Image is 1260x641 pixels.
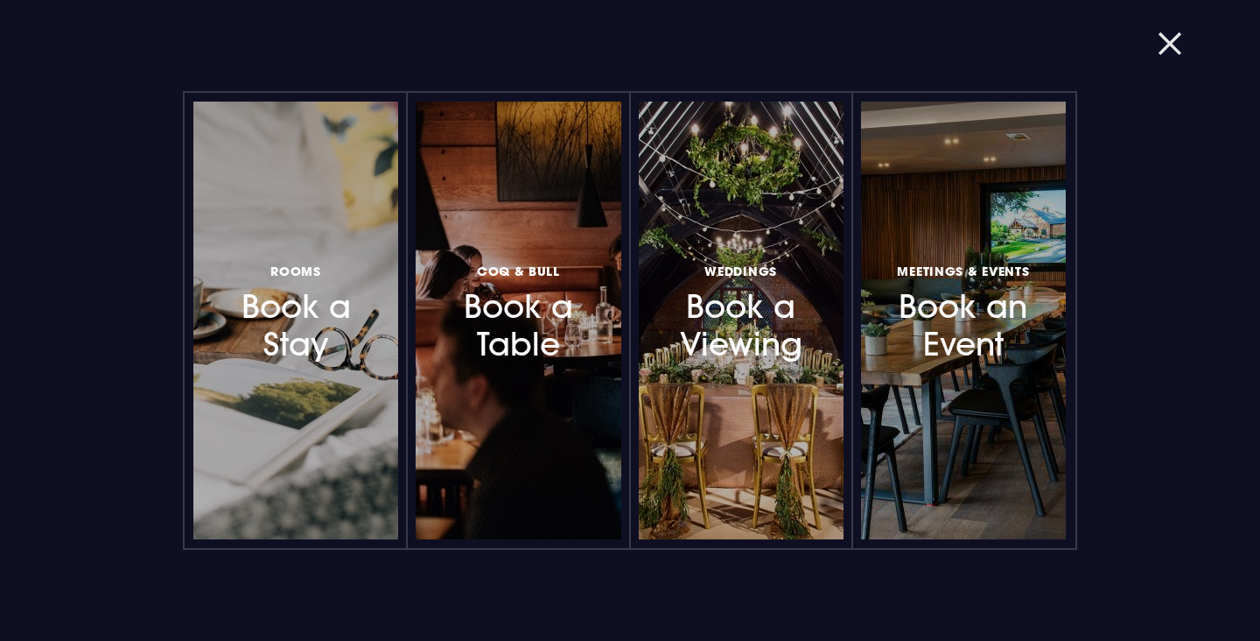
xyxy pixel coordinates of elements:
a: Coq & BullBook a Table [416,102,620,539]
h3: Book a Stay [223,259,368,363]
a: Meetings & EventsBook an Event [861,102,1066,539]
span: Rooms [270,263,321,279]
span: Weddings [704,263,777,279]
span: Coq & Bull [477,263,560,279]
span: Meetings & Events [897,263,1029,279]
h3: Book a Table [445,259,591,363]
h3: Book an Event [891,259,1036,363]
a: RoomsBook a Stay [193,102,398,539]
h3: Book a Viewing [668,259,814,363]
a: WeddingsBook a Viewing [639,102,843,539]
